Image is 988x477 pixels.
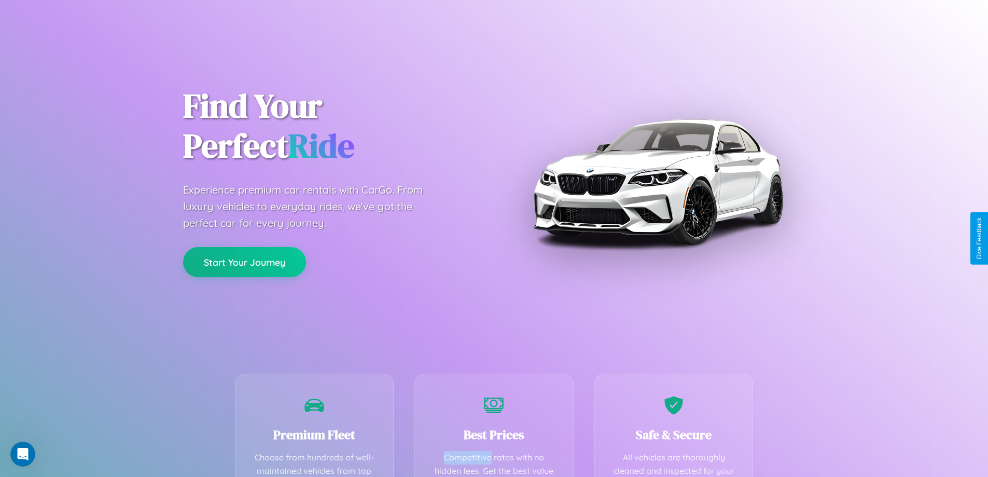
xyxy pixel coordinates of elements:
h3: Safe & Secure [610,426,737,443]
button: Start Your Journey [183,247,306,277]
iframe: Intercom live chat [10,442,35,467]
span: Ride [288,123,354,168]
h3: Premium Fleet [251,426,378,443]
img: Premium BMW car rental vehicle [528,52,787,311]
div: Give Feedback [976,217,983,260]
h1: Find Your Perfect [183,86,479,166]
h3: Best Prices [430,426,558,443]
p: Experience premium car rentals with CarGo. From luxury vehicles to everyday rides, we've got the ... [183,182,442,231]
